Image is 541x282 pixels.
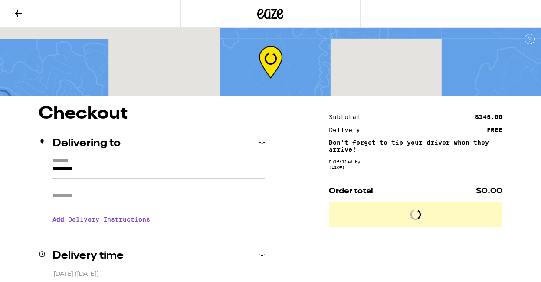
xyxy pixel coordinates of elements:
div: $145.00 [475,114,502,120]
span: Order total [329,187,373,195]
p: We'll contact you at [PHONE_NUMBER] when we arrive [52,229,265,236]
span: $0.00 [476,187,502,195]
p: Don't forget to tip your driver when they arrive! [329,139,502,153]
div: Subtotal [329,114,366,120]
div: FREE [487,127,502,133]
div: Delivery [329,127,366,133]
h3: Add Delivery Instructions [52,209,265,229]
p: [DATE] ([DATE]) [53,270,266,279]
h2: Delivering to [52,138,121,149]
h2: Delivery time [52,251,124,261]
div: Fulfilled by (Lic# ) [329,159,502,169]
h1: Checkout [39,105,265,123]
